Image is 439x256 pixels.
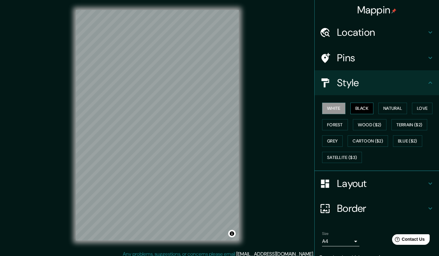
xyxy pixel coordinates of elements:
[337,26,427,39] h4: Location
[337,77,427,89] h4: Style
[357,4,397,16] h4: Mappin
[315,20,439,45] div: Location
[322,236,359,246] div: A4
[322,152,362,163] button: Satellite ($3)
[315,45,439,70] div: Pins
[384,232,432,249] iframe: Help widget launcher
[322,231,329,236] label: Size
[337,177,427,190] h4: Layout
[322,135,343,147] button: Grey
[348,135,388,147] button: Cartoon ($2)
[337,202,427,215] h4: Border
[315,171,439,196] div: Layout
[350,103,374,114] button: Black
[322,119,348,131] button: Forest
[353,119,386,131] button: Wood ($2)
[315,196,439,221] div: Border
[315,70,439,95] div: Style
[337,52,427,64] h4: Pins
[322,103,345,114] button: White
[412,103,432,114] button: Love
[391,119,427,131] button: Terrain ($2)
[378,103,407,114] button: Natural
[228,230,236,237] button: Toggle attribution
[393,135,422,147] button: Blue ($2)
[391,8,396,13] img: pin-icon.png
[76,10,239,240] canvas: Map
